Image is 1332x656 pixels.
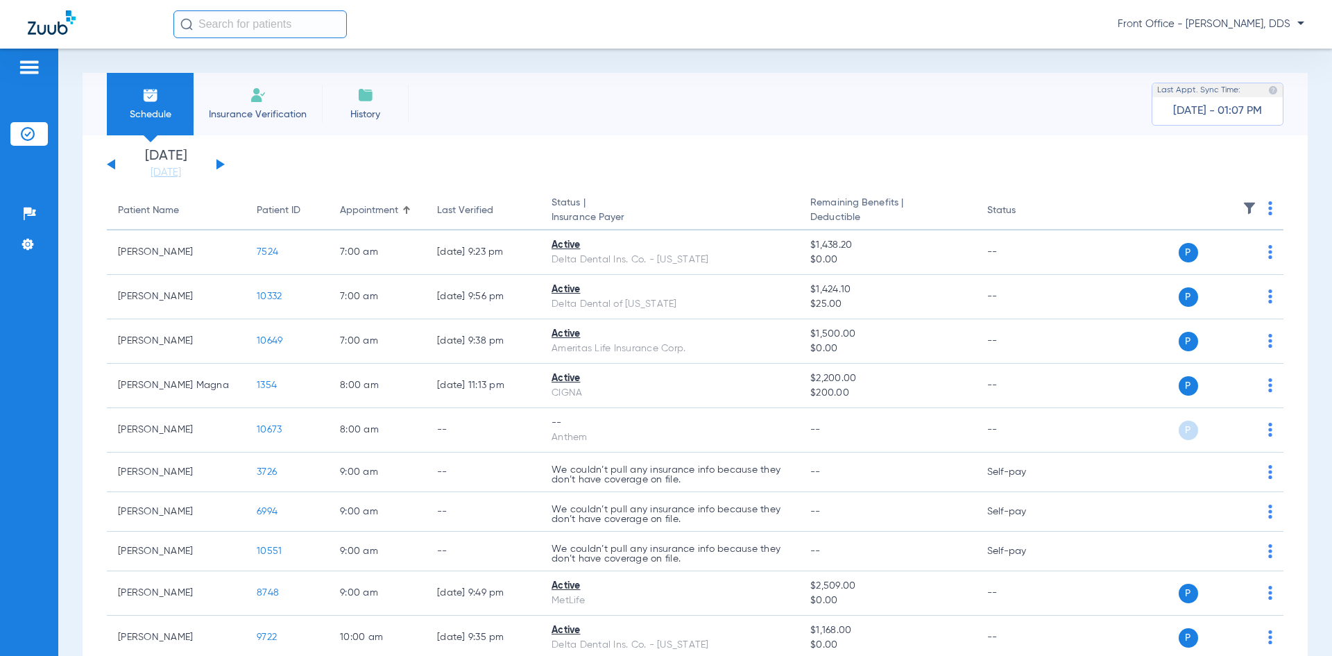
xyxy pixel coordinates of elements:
[426,364,540,408] td: [DATE] 11:13 PM
[250,87,266,103] img: Manual Insurance Verification
[1263,589,1332,656] iframe: Chat Widget
[552,416,788,430] div: --
[552,371,788,386] div: Active
[552,544,788,564] p: We couldn’t pull any insurance info because they don’t have coverage on file.
[976,275,1070,319] td: --
[257,203,300,218] div: Patient ID
[173,10,347,38] input: Search for patients
[810,297,964,312] span: $25.00
[329,275,426,319] td: 7:00 AM
[1268,465,1272,479] img: group-dot-blue.svg
[118,203,179,218] div: Patient Name
[810,238,964,253] span: $1,438.20
[810,623,964,638] span: $1,168.00
[1179,332,1198,351] span: P
[1268,586,1272,600] img: group-dot-blue.svg
[107,408,246,453] td: [PERSON_NAME]
[810,579,964,594] span: $2,509.00
[257,467,277,477] span: 3726
[552,342,788,356] div: Ameritas Life Insurance Corp.
[1179,287,1198,307] span: P
[552,253,788,267] div: Delta Dental Ins. Co. - [US_STATE]
[124,149,207,180] li: [DATE]
[329,492,426,532] td: 9:00 AM
[107,364,246,408] td: [PERSON_NAME] Magna
[810,342,964,356] span: $0.00
[552,386,788,401] div: CIGNA
[142,87,159,103] img: Schedule
[552,594,788,608] div: MetLife
[552,210,788,225] span: Insurance Payer
[1268,378,1272,392] img: group-dot-blue.svg
[810,467,821,477] span: --
[1268,505,1272,519] img: group-dot-blue.svg
[257,632,277,642] span: 9722
[540,192,799,230] th: Status |
[1268,85,1278,95] img: last sync help info
[810,638,964,653] span: $0.00
[810,594,964,608] span: $0.00
[1157,83,1240,97] span: Last Appt. Sync Time:
[1179,584,1198,603] span: P
[976,408,1070,453] td: --
[426,319,540,364] td: [DATE] 9:38 PM
[329,532,426,571] td: 9:00 AM
[257,546,282,556] span: 10551
[426,230,540,275] td: [DATE] 9:23 PM
[552,623,788,638] div: Active
[107,319,246,364] td: [PERSON_NAME]
[28,10,76,35] img: Zuub Logo
[1179,421,1198,440] span: P
[1268,544,1272,558] img: group-dot-blue.svg
[257,507,277,516] span: 6994
[180,18,193,31] img: Search Icon
[552,505,788,524] p: We couldn’t pull any insurance info because they don’t have coverage on file.
[810,507,821,516] span: --
[257,336,282,346] span: 10649
[810,386,964,401] span: $200.00
[357,87,374,103] img: History
[976,492,1070,532] td: Self-pay
[810,546,821,556] span: --
[107,230,246,275] td: [PERSON_NAME]
[107,532,246,571] td: [PERSON_NAME]
[976,230,1070,275] td: --
[437,203,529,218] div: Last Verified
[257,292,282,301] span: 10332
[107,275,246,319] td: [PERSON_NAME]
[976,192,1070,230] th: Status
[437,203,493,218] div: Last Verified
[810,425,821,435] span: --
[976,571,1070,616] td: --
[329,453,426,492] td: 9:00 AM
[1179,376,1198,396] span: P
[1268,245,1272,259] img: group-dot-blue.svg
[1268,334,1272,348] img: group-dot-blue.svg
[1268,289,1272,303] img: group-dot-blue.svg
[976,453,1070,492] td: Self-pay
[426,532,540,571] td: --
[1118,17,1304,31] span: Front Office - [PERSON_NAME], DDS
[124,166,207,180] a: [DATE]
[810,371,964,386] span: $2,200.00
[18,59,40,76] img: hamburger-icon
[552,327,788,342] div: Active
[799,192,975,230] th: Remaining Benefits |
[552,297,788,312] div: Delta Dental of [US_STATE]
[329,364,426,408] td: 8:00 AM
[426,408,540,453] td: --
[204,108,311,121] span: Insurance Verification
[426,492,540,532] td: --
[257,380,277,390] span: 1354
[810,210,964,225] span: Deductible
[329,571,426,616] td: 9:00 AM
[1268,423,1272,437] img: group-dot-blue.svg
[257,588,279,598] span: 8748
[810,327,964,342] span: $1,500.00
[1179,628,1198,648] span: P
[552,465,788,485] p: We couldn’t pull any insurance info because they don’t have coverage on file.
[426,275,540,319] td: [DATE] 9:56 PM
[257,203,318,218] div: Patient ID
[552,638,788,653] div: Delta Dental Ins. Co. - [US_STATE]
